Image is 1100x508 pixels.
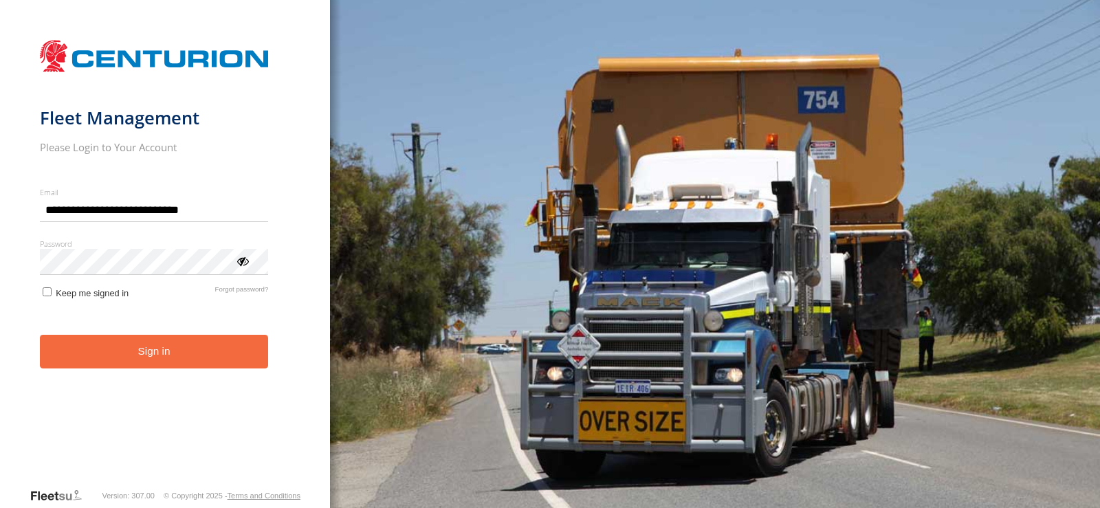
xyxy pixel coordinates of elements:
[228,492,300,500] a: Terms and Conditions
[43,287,52,296] input: Keep me signed in
[102,492,155,500] div: Version: 307.00
[40,239,269,249] label: Password
[40,187,269,197] label: Email
[40,107,269,129] h1: Fleet Management
[56,288,129,298] span: Keep me signed in
[40,335,269,368] button: Sign in
[40,33,291,487] form: main
[164,492,300,500] div: © Copyright 2025 -
[235,254,249,267] div: ViewPassword
[30,489,93,503] a: Visit our Website
[40,140,269,154] h2: Please Login to Your Account
[215,285,269,298] a: Forgot password?
[40,38,269,74] img: Centurion Transport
